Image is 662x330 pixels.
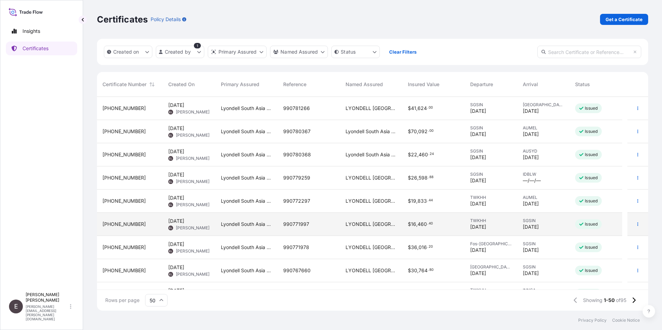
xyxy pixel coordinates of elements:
span: EL [169,178,172,185]
span: 598 [419,175,428,180]
span: Rows per page [105,297,140,304]
span: 990780367 [283,128,311,135]
p: Certificates [97,14,148,25]
span: Status [575,81,590,88]
span: [PHONE_NUMBER] [102,151,146,158]
span: Lyondell South Asia Pte Ltd [346,151,397,158]
span: [DATE] [470,200,486,207]
p: Issued [585,268,598,273]
span: 00 [429,107,433,109]
span: . [428,269,429,271]
span: Named Assured [346,81,383,88]
span: . [428,176,429,178]
span: 624 [418,106,427,111]
span: EL [169,155,172,162]
p: Insights [23,28,40,35]
span: $ [408,129,411,134]
span: $ [408,268,411,273]
span: [DATE] [470,223,486,230]
span: [DATE] [470,247,486,254]
span: [PERSON_NAME] [176,132,209,138]
span: 20 [429,246,433,248]
span: 40 [429,222,433,225]
span: . [427,199,428,202]
p: Status [341,48,356,55]
span: [DATE] [168,171,184,178]
span: [DATE] [168,264,184,271]
p: Certificates [23,45,48,52]
span: Lyondell South Asia Pte Ltd. [221,244,272,251]
span: EL [169,248,172,255]
span: , [417,152,419,157]
span: —/—/— [523,177,541,184]
span: 70 [411,129,417,134]
span: 764 [419,268,428,273]
span: 092 [418,129,428,134]
span: EL [169,271,172,278]
button: Clear Filters [383,46,422,57]
span: . [427,246,428,248]
span: [PERSON_NAME] [176,225,209,231]
input: Search Certificate or Reference... [537,46,641,58]
span: 26 [411,175,417,180]
span: 990772297 [283,198,310,204]
button: Sort [148,80,156,89]
span: [PERSON_NAME] [176,109,209,115]
p: Issued [585,175,598,181]
span: AUMEL [523,195,564,200]
span: LYONDELL [GEOGRAPHIC_DATA] PTE. LTD. [346,174,397,181]
span: of 95 [616,297,626,304]
span: , [416,222,418,227]
span: INNSA [523,287,564,293]
span: [DATE] [168,241,184,248]
span: $ [408,245,411,250]
span: SGSIN [470,102,512,108]
span: [DATE] [168,148,184,155]
span: . [428,130,429,132]
span: EL [169,224,172,231]
p: [PERSON_NAME][EMAIL_ADDRESS][PERSON_NAME][DOMAIN_NAME] [26,304,69,321]
span: Departure [470,81,493,88]
span: Lyondell South Asia Pte Ltd. [221,105,272,112]
span: EL [169,109,172,116]
span: TWKHH [470,287,512,293]
span: [PHONE_NUMBER] [102,198,146,204]
span: Insured Value [408,81,439,88]
span: [DATE] [523,270,539,277]
span: 24 [430,153,434,155]
span: [GEOGRAPHIC_DATA] [470,264,512,270]
span: SGSIN [523,218,564,223]
span: SGSIN [470,148,512,154]
p: Issued [585,198,598,204]
span: , [417,268,419,273]
span: [PHONE_NUMBER] [102,128,146,135]
p: Issued [585,152,598,157]
span: EL [169,201,172,208]
span: 990771978 [283,244,309,251]
span: Showing [583,297,602,304]
span: [DATE] [523,223,539,230]
p: Issued [585,106,598,111]
span: . [427,222,428,225]
span: [PHONE_NUMBER] [102,105,146,112]
span: 833 [418,199,427,203]
span: [DATE] [470,270,486,277]
span: SGSIN [523,264,564,270]
a: Cookie Notice [612,318,640,323]
span: Lyondell South Asia Pte Ltd. [221,221,272,228]
span: 990780368 [283,151,311,158]
span: LYONDELL [GEOGRAPHIC_DATA] PTE. LTD. [346,221,397,228]
span: , [417,175,419,180]
span: [PERSON_NAME] [176,248,209,254]
span: 990781266 [283,105,310,112]
span: , [417,245,419,250]
span: 16 [411,222,416,227]
p: Policy Details [151,16,181,23]
span: Reference [283,81,306,88]
span: 30 [411,268,417,273]
span: 88 [429,176,433,178]
span: 19 [411,199,416,203]
span: [PHONE_NUMBER] [102,244,146,251]
button: createdOn Filter options [104,46,152,58]
span: $ [408,199,411,203]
